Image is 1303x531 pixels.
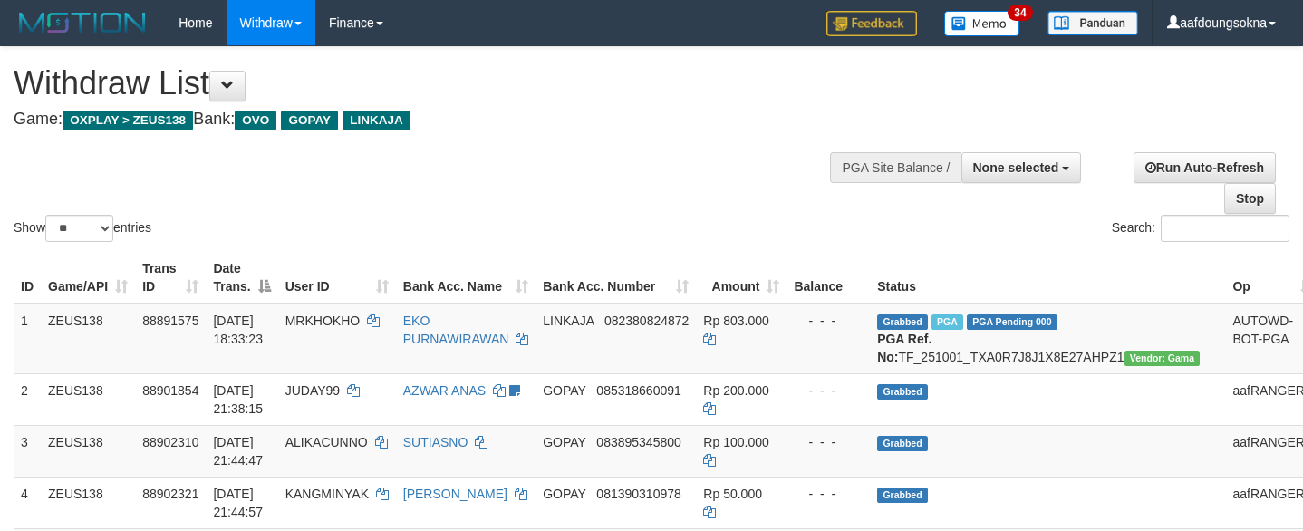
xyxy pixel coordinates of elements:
[596,383,680,398] span: Copy 085318660091 to clipboard
[973,160,1059,175] span: None selected
[931,314,963,330] span: Marked by aafpengsreynich
[41,425,135,477] td: ZEUS138
[14,111,851,129] h4: Game: Bank:
[285,435,368,449] span: ALIKACUNNO
[14,65,851,101] h1: Withdraw List
[944,11,1020,36] img: Button%20Memo.svg
[142,314,198,328] span: 88891575
[142,383,198,398] span: 88901854
[142,487,198,501] span: 88902321
[703,383,768,398] span: Rp 200.000
[14,215,151,242] label: Show entries
[596,435,680,449] span: Copy 083895345800 to clipboard
[794,485,863,503] div: - - -
[41,477,135,528] td: ZEUS138
[41,252,135,304] th: Game/API: activate to sort column ascending
[1161,215,1289,242] input: Search:
[403,435,468,449] a: SUTIASNO
[285,314,360,328] span: MRKHOKHO
[703,314,768,328] span: Rp 803.000
[213,487,263,519] span: [DATE] 21:44:57
[14,425,41,477] td: 3
[696,252,787,304] th: Amount: activate to sort column ascending
[63,111,193,130] span: OXPLAY > ZEUS138
[213,435,263,468] span: [DATE] 21:44:47
[870,304,1225,374] td: TF_251001_TXA0R7J8J1X8E27AHPZ1
[41,304,135,374] td: ZEUS138
[604,314,689,328] span: Copy 082380824872 to clipboard
[213,314,263,346] span: [DATE] 18:33:23
[543,435,585,449] span: GOPAY
[794,381,863,400] div: - - -
[877,488,928,503] span: Grabbed
[787,252,870,304] th: Balance
[14,252,41,304] th: ID
[1112,215,1289,242] label: Search:
[14,373,41,425] td: 2
[536,252,696,304] th: Bank Acc. Number: activate to sort column ascending
[343,111,410,130] span: LINKAJA
[396,252,536,304] th: Bank Acc. Name: activate to sort column ascending
[1134,152,1276,183] a: Run Auto-Refresh
[278,252,396,304] th: User ID: activate to sort column ascending
[1008,5,1032,21] span: 34
[826,11,917,36] img: Feedback.jpg
[703,487,762,501] span: Rp 50.000
[403,314,509,346] a: EKO PURNAWIRAWAN
[1124,351,1201,366] span: Vendor URL: https://trx31.1velocity.biz
[543,314,594,328] span: LINKAJA
[877,332,931,364] b: PGA Ref. No:
[281,111,338,130] span: GOPAY
[142,435,198,449] span: 88902310
[961,152,1082,183] button: None selected
[830,152,960,183] div: PGA Site Balance /
[877,384,928,400] span: Grabbed
[14,9,151,36] img: MOTION_logo.png
[285,383,340,398] span: JUDAY99
[213,383,263,416] span: [DATE] 21:38:15
[235,111,276,130] span: OVO
[596,487,680,501] span: Copy 081390310978 to clipboard
[543,383,585,398] span: GOPAY
[1224,183,1276,214] a: Stop
[135,252,206,304] th: Trans ID: activate to sort column ascending
[794,433,863,451] div: - - -
[14,477,41,528] td: 4
[967,314,1057,330] span: PGA Pending
[703,435,768,449] span: Rp 100.000
[1047,11,1138,35] img: panduan.png
[870,252,1225,304] th: Status
[877,314,928,330] span: Grabbed
[14,304,41,374] td: 1
[206,252,277,304] th: Date Trans.: activate to sort column descending
[403,383,486,398] a: AZWAR ANAS
[403,487,507,501] a: [PERSON_NAME]
[41,373,135,425] td: ZEUS138
[45,215,113,242] select: Showentries
[543,487,585,501] span: GOPAY
[877,436,928,451] span: Grabbed
[285,487,369,501] span: KANGMINYAK
[794,312,863,330] div: - - -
